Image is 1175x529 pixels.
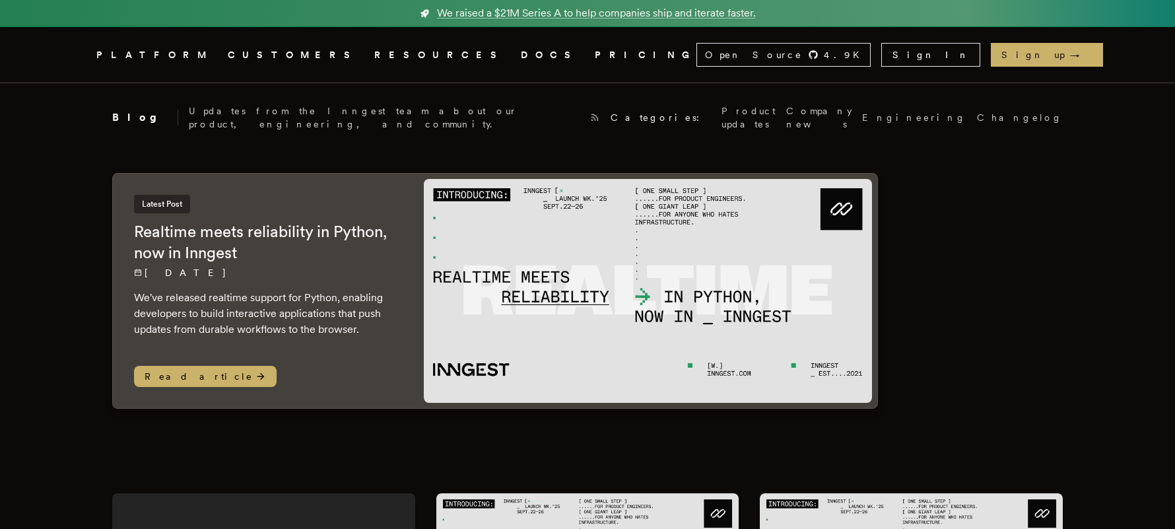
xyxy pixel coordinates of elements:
[228,47,358,63] a: CUSTOMERS
[881,43,980,67] a: Sign In
[977,111,1063,124] a: Changelog
[112,110,178,125] h2: Blog
[862,111,966,124] a: Engineering
[134,366,277,387] span: Read article
[595,47,696,63] a: PRICING
[134,266,397,279] p: [DATE]
[59,27,1116,83] nav: Global
[134,195,190,213] span: Latest Post
[1070,48,1092,61] span: →
[786,104,852,131] a: Company news
[134,290,397,337] p: We've released realtime support for Python, enabling developers to build interactive applications...
[705,48,803,61] span: Open Source
[134,221,397,264] h2: Realtime meets reliability in Python, now in Inngest
[521,47,579,63] a: DOCS
[424,179,872,403] img: Featured image for Realtime meets reliability in Python, now in Inngest blog post
[437,5,756,21] span: We raised a $21M Series A to help companies ship and iterate faster.
[824,48,867,61] span: 4.9 K
[374,47,505,63] button: RESOURCES
[722,104,776,131] a: Product updates
[189,104,579,131] p: Updates from the Inngest team about our product, engineering, and community.
[112,173,878,409] a: Latest PostRealtime meets reliability in Python, now in Inngest[DATE] We've released realtime sup...
[96,47,212,63] button: PLATFORM
[611,111,711,124] span: Categories:
[991,43,1103,67] a: Sign up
